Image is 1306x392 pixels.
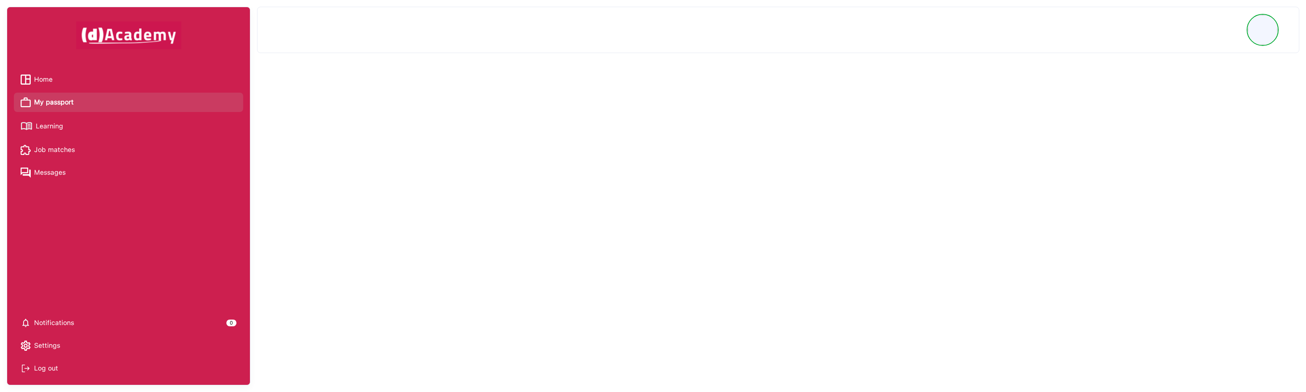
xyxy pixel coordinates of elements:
a: Job matches iconJob matches [21,144,236,156]
a: Messages iconMessages [21,166,236,179]
img: dAcademy [76,21,181,49]
span: Job matches [34,144,75,156]
div: 0 [226,320,236,326]
img: Learning icon [21,119,32,133]
img: setting [21,318,31,328]
img: Profile [1248,15,1277,45]
img: setting [21,341,31,351]
a: Home iconHome [21,73,236,86]
img: Log out [21,363,31,373]
span: Learning [36,120,63,133]
a: My passport iconMy passport [21,96,236,109]
span: Messages [34,166,66,179]
img: Messages icon [21,168,31,178]
img: My passport icon [21,97,31,107]
img: Job matches icon [21,145,31,155]
div: Log out [21,362,236,375]
span: Home [34,73,53,86]
span: Settings [34,339,60,352]
span: Notifications [34,317,74,329]
a: Learning iconLearning [21,119,236,133]
img: Home icon [21,75,31,85]
span: My passport [34,96,74,109]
